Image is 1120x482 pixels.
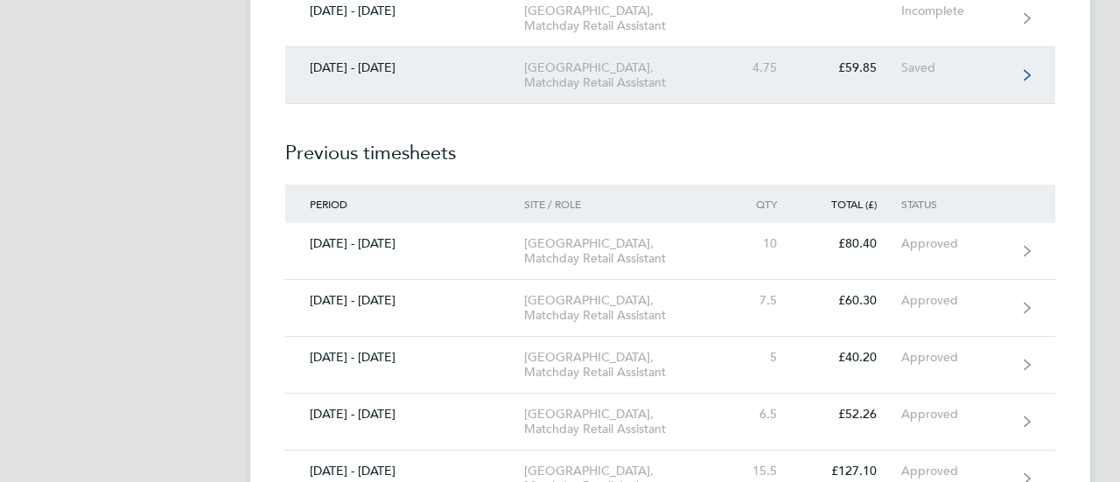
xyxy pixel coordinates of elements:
div: [DATE] - [DATE] [285,236,524,251]
div: £59.85 [801,60,901,75]
div: £80.40 [801,236,901,251]
div: [GEOGRAPHIC_DATA], Matchday Retail Assistant [524,3,724,33]
div: [GEOGRAPHIC_DATA], Matchday Retail Assistant [524,60,724,90]
div: Site / Role [524,198,724,210]
div: £52.26 [801,407,901,422]
div: [GEOGRAPHIC_DATA], Matchday Retail Assistant [524,350,724,380]
div: 6.5 [724,407,801,422]
div: [DATE] - [DATE] [285,60,524,75]
h2: Previous timesheets [285,104,1055,185]
div: Approved [901,407,1009,422]
div: [GEOGRAPHIC_DATA], Matchday Retail Assistant [524,293,724,323]
div: [GEOGRAPHIC_DATA], Matchday Retail Assistant [524,407,724,437]
div: 5 [724,350,801,365]
div: 15.5 [724,464,801,479]
div: [DATE] - [DATE] [285,464,524,479]
div: Approved [901,236,1009,251]
a: [DATE] - [DATE][GEOGRAPHIC_DATA], Matchday Retail Assistant5£40.20Approved [285,337,1055,394]
div: [DATE] - [DATE] [285,350,524,365]
div: Qty [724,198,801,210]
div: 10 [724,236,801,251]
div: 4.75 [724,60,801,75]
div: [DATE] - [DATE] [285,407,524,422]
div: [DATE] - [DATE] [285,293,524,308]
div: Saved [901,60,1009,75]
div: £127.10 [801,464,901,479]
div: Total (£) [801,198,901,210]
div: Approved [901,350,1009,365]
div: Approved [901,464,1009,479]
a: [DATE] - [DATE][GEOGRAPHIC_DATA], Matchday Retail Assistant10£80.40Approved [285,223,1055,280]
span: Period [310,197,347,211]
a: [DATE] - [DATE][GEOGRAPHIC_DATA], Matchday Retail Assistant7.5£60.30Approved [285,280,1055,337]
a: [DATE] - [DATE][GEOGRAPHIC_DATA], Matchday Retail Assistant4.75£59.85Saved [285,47,1055,104]
div: Incomplete [901,3,1009,18]
div: [DATE] - [DATE] [285,3,524,18]
div: 7.5 [724,293,801,308]
div: Approved [901,293,1009,308]
div: Status [901,198,1009,210]
div: £40.20 [801,350,901,365]
div: [GEOGRAPHIC_DATA], Matchday Retail Assistant [524,236,724,266]
a: [DATE] - [DATE][GEOGRAPHIC_DATA], Matchday Retail Assistant6.5£52.26Approved [285,394,1055,451]
div: £60.30 [801,293,901,308]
